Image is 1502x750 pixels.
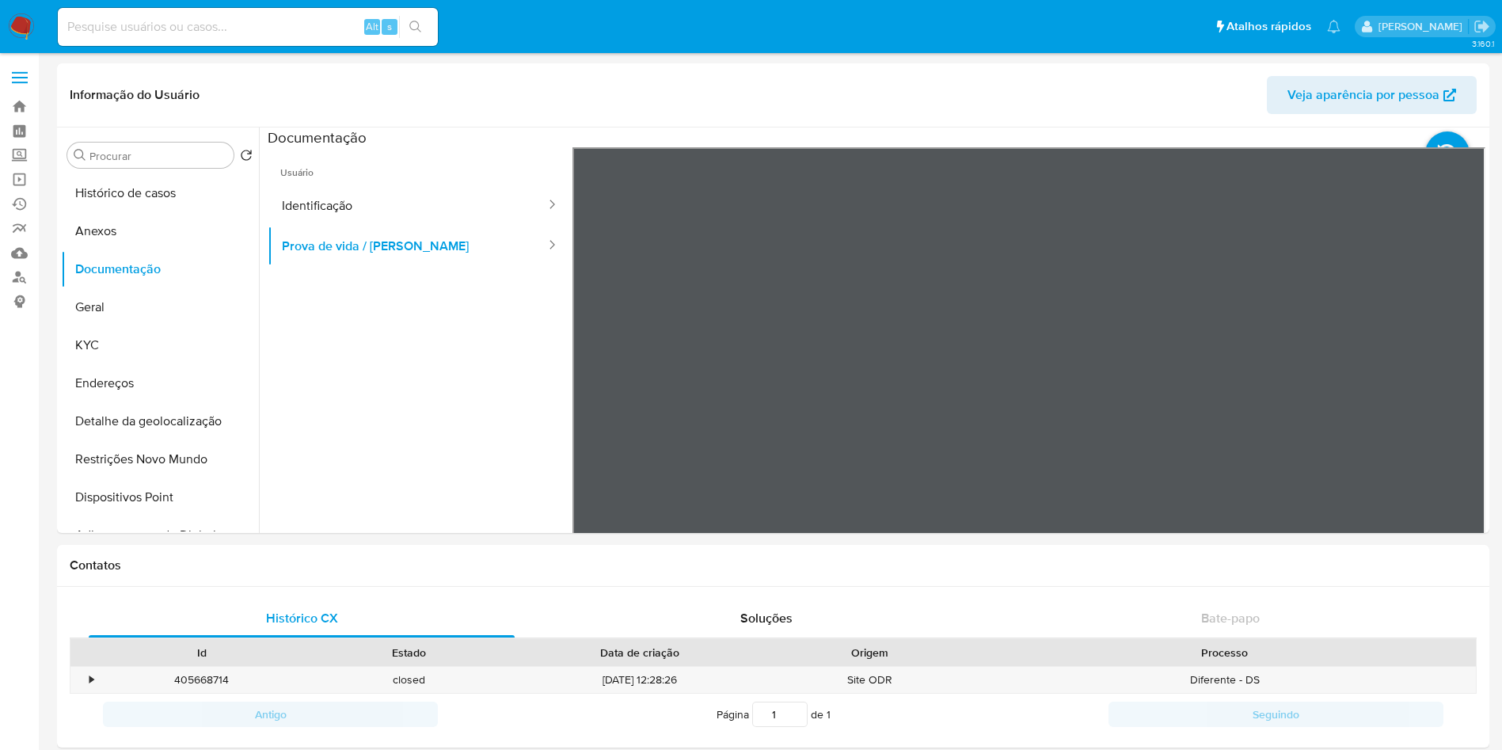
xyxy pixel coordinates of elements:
button: KYC [61,326,259,364]
span: Bate-papo [1201,609,1260,627]
button: Antigo [103,702,438,727]
button: Histórico de casos [61,174,259,212]
button: Geral [61,288,259,326]
span: Alt [366,19,378,34]
div: Diferente - DS [974,667,1476,693]
input: Pesquise usuários ou casos... [58,17,438,37]
span: Veja aparência por pessoa [1287,76,1439,114]
button: Restrições Novo Mundo [61,440,259,478]
button: Retornar ao pedido padrão [240,149,253,166]
span: 1 [827,706,831,722]
div: 405668714 [98,667,306,693]
div: Processo [985,645,1465,661]
div: Site ODR [766,667,974,693]
div: Id [109,645,295,661]
span: Soluções [740,609,793,627]
button: Adiantamentos de Dinheiro [61,516,259,554]
button: search-icon [399,16,432,38]
input: Procurar [89,149,227,163]
a: Notificações [1327,20,1340,33]
button: Seguindo [1108,702,1443,727]
div: • [89,672,93,687]
span: Atalhos rápidos [1226,18,1311,35]
button: Veja aparência por pessoa [1267,76,1477,114]
div: Estado [317,645,502,661]
button: Procurar [74,149,86,162]
button: Dispositivos Point [61,478,259,516]
span: Página de [717,702,831,727]
div: [DATE] 12:28:26 [513,667,766,693]
a: Sair [1473,18,1490,35]
span: Histórico CX [266,609,338,627]
button: Documentação [61,250,259,288]
h1: Informação do Usuário [70,87,200,103]
button: Endereços [61,364,259,402]
h1: Contatos [70,558,1477,573]
div: closed [306,667,513,693]
button: Anexos [61,212,259,250]
button: Detalhe da geolocalização [61,402,259,440]
p: juliane.miranda@mercadolivre.com [1378,19,1468,34]
div: Origem [778,645,963,661]
span: s [387,19,392,34]
div: Data de criação [524,645,755,661]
